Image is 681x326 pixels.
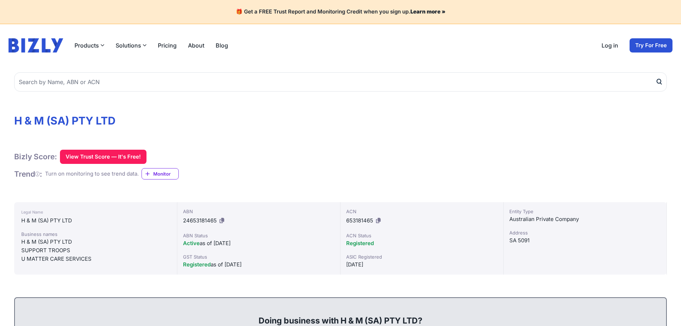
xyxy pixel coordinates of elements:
[21,231,170,238] div: Business names
[346,232,498,239] div: ACN Status
[21,216,170,225] div: H & M (SA) PTY LTD
[14,152,57,161] h1: Bizly Score:
[346,208,498,215] div: ACN
[183,208,334,215] div: ABN
[21,238,170,246] div: H & M (SA) PTY LTD
[14,72,667,92] input: Search by Name, ABN or ACN
[509,229,661,236] div: Address
[142,168,179,179] a: Monitor
[346,260,498,269] div: [DATE]
[21,246,170,255] div: SUPPORT TROOPS
[153,170,178,177] span: Monitor
[346,240,374,247] span: Registered
[183,217,217,224] span: 24653181465
[509,208,661,215] div: Entity Type
[183,240,200,247] span: Active
[183,253,334,260] div: GST Status
[509,215,661,223] div: Australian Private Company
[216,41,228,50] a: Blog
[410,8,445,15] a: Learn more »
[183,261,211,268] span: Registered
[183,260,334,269] div: as of [DATE]
[183,232,334,239] div: ABN Status
[509,236,661,245] div: SA 5091
[346,253,498,260] div: ASIC Registered
[158,41,177,50] a: Pricing
[9,9,672,15] h4: 🎁 Get a FREE Trust Report and Monitoring Credit when you sign up.
[188,41,204,50] a: About
[45,170,139,178] div: Turn on monitoring to see trend data.
[346,217,373,224] span: 653181465
[21,208,170,216] div: Legal Name
[14,114,667,127] h1: H & M (SA) PTY LTD
[74,41,104,50] button: Products
[116,41,146,50] button: Solutions
[14,169,42,179] h1: Trend :
[183,239,334,248] div: as of [DATE]
[630,38,672,53] a: Try For Free
[602,41,618,50] a: Log in
[60,150,146,164] button: View Trust Score — It's Free!
[21,255,170,263] div: U MATTER CARE SERVICES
